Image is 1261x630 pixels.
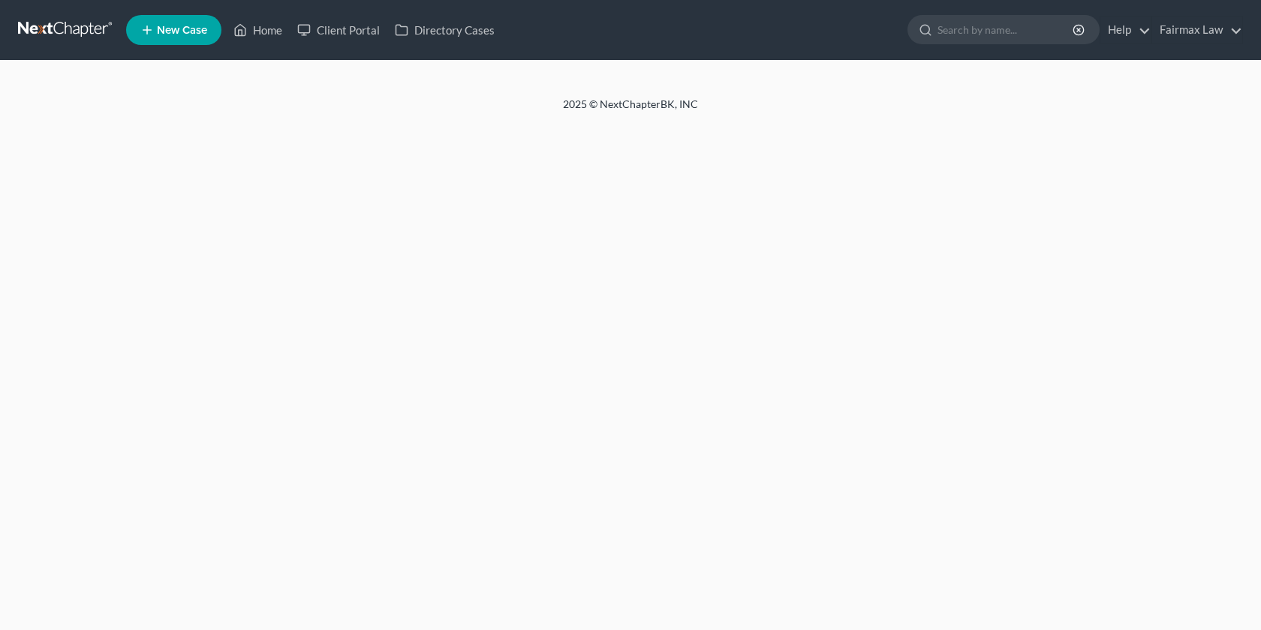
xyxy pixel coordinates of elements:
a: Client Portal [290,16,387,43]
input: Search by name... [937,16,1075,43]
div: 2025 © NextChapterBK, INC [203,97,1058,124]
span: New Case [157,25,207,36]
a: Directory Cases [387,16,502,43]
a: Home [226,16,290,43]
a: Help [1100,16,1151,43]
a: Fairmax Law [1152,16,1242,43]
